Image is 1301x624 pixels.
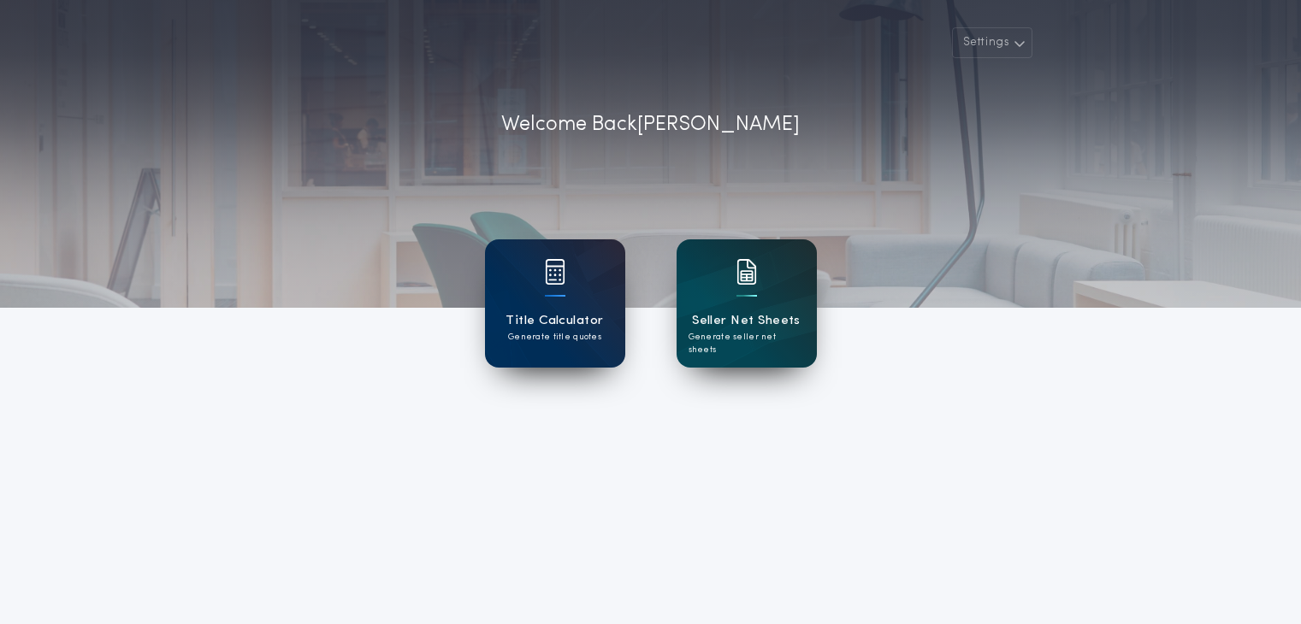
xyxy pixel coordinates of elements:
a: card iconTitle CalculatorGenerate title quotes [485,239,625,368]
p: Generate title quotes [508,331,601,344]
p: Welcome Back [PERSON_NAME] [501,109,800,140]
h1: Title Calculator [506,311,603,331]
p: Generate seller net sheets [689,331,805,356]
img: card icon [736,259,757,285]
h1: Seller Net Sheets [692,311,801,331]
button: Settings [952,27,1032,58]
a: card iconSeller Net SheetsGenerate seller net sheets [677,239,817,368]
img: card icon [545,259,565,285]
